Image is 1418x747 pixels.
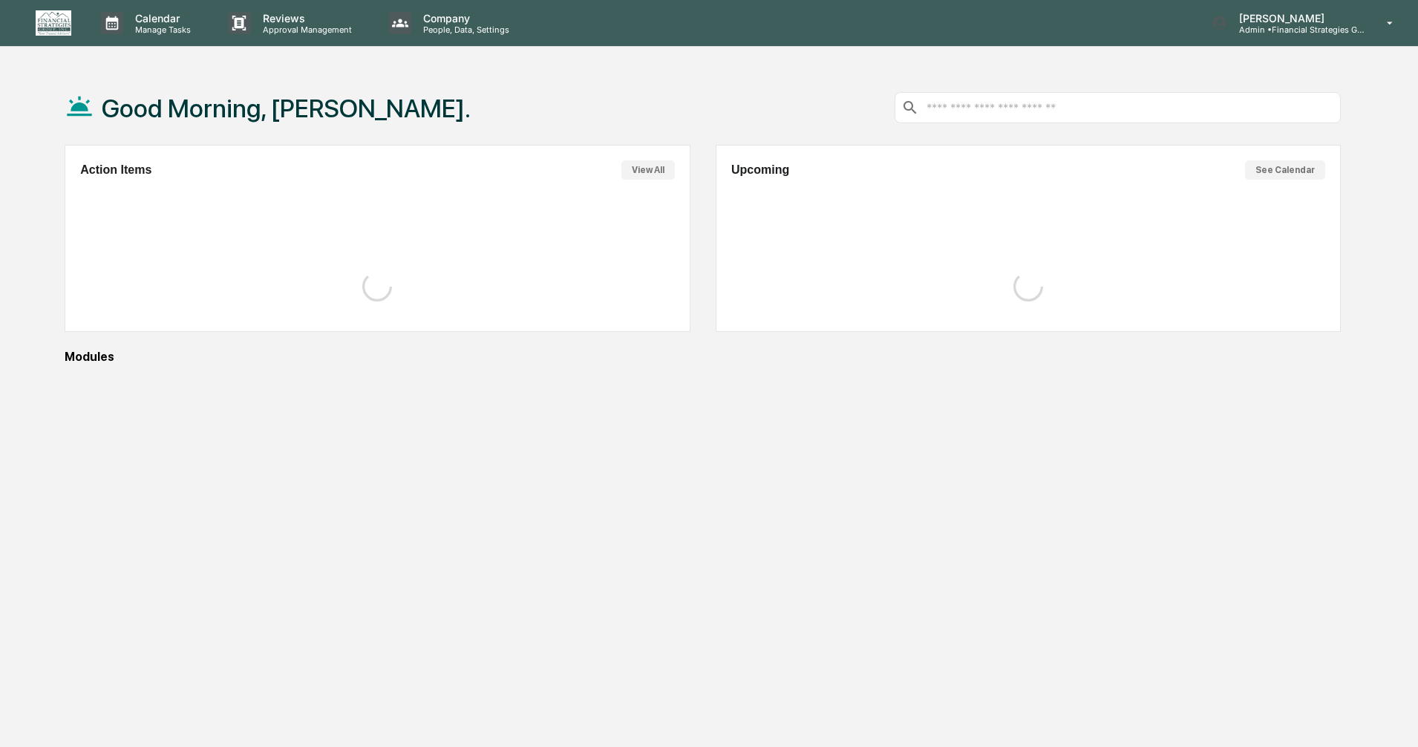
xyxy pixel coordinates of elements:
[411,25,517,35] p: People, Data, Settings
[123,25,198,35] p: Manage Tasks
[621,160,675,180] button: View All
[102,94,471,123] h1: Good Morning, [PERSON_NAME].
[731,163,789,177] h2: Upcoming
[1245,160,1325,180] button: See Calendar
[1227,25,1365,35] p: Admin • Financial Strategies Group (FSG)
[123,12,198,25] p: Calendar
[36,10,71,36] img: logo
[80,163,151,177] h2: Action Items
[1227,12,1365,25] p: [PERSON_NAME]
[65,350,1341,364] div: Modules
[251,25,359,35] p: Approval Management
[251,12,359,25] p: Reviews
[411,12,517,25] p: Company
